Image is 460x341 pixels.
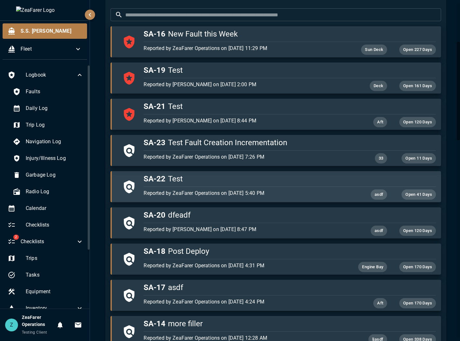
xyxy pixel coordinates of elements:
[111,280,441,311] button: SA-17asdfReported by ZeaFarer Operations on [DATE] 4:24 PMAftOpen 170 Days
[144,210,436,220] h5: dfeadf
[26,171,84,179] span: Garbage Log
[13,235,19,240] span: 2
[3,23,87,39] div: S.S. [PERSON_NAME]
[3,234,89,249] div: 2Checklists
[144,65,436,75] h5: Test
[144,319,436,329] h5: more filler
[144,226,338,233] p: Reported by [PERSON_NAME] on [DATE] 8:47 PM
[144,174,436,184] h5: Test
[26,104,84,112] span: Daily Log
[3,267,89,283] div: Tasks
[144,174,165,183] span: SA-22
[371,227,387,235] span: asdf
[3,251,89,266] div: Trips
[144,101,436,112] h5: Test
[26,71,76,79] span: Logbook
[111,171,441,202] button: SA-22TestReported by ZeaFarer Operations on [DATE] 5:40 PMasdfOpen 41 Days
[144,211,165,220] span: SA-20
[144,247,165,256] span: SA-18
[144,283,165,292] span: SA-17
[22,314,54,328] h6: ZeaFarer Operations
[358,263,387,271] span: Engine Bay
[21,238,76,245] span: Checklists
[375,155,387,162] span: 33
[26,204,84,212] span: Calendar
[144,319,165,328] span: SA-14
[26,271,84,279] span: Tasks
[399,46,436,54] span: Open 227 Days
[144,102,165,111] span: SA-21
[8,167,89,183] div: Garbage Log
[399,82,436,90] span: Open 161 Days
[8,151,89,166] div: Injury/Illness Log
[21,45,74,53] span: Fleet
[3,301,89,316] div: Inventory
[144,66,165,75] span: SA-19
[3,201,89,216] div: Calendar
[144,81,338,88] p: Reported by [PERSON_NAME] on [DATE] 2:00 PM
[72,319,84,331] button: Invitations
[144,153,338,161] p: Reported by ZeaFarer Operations on [DATE] 7:26 PM
[26,121,84,129] span: Trip Log
[144,45,338,52] p: Reported by ZeaFarer Operations on [DATE] 11:29 PM
[370,82,387,90] span: Deck
[144,138,165,147] span: SA-23
[3,217,89,233] div: Checklists
[144,262,338,270] p: Reported by ZeaFarer Operations on [DATE] 4:31 PM
[26,221,84,229] span: Checklists
[111,99,441,130] button: SA-21TestReported by [PERSON_NAME] on [DATE] 8:44 PMAftOpen 120 Days
[26,188,84,195] span: Radio Log
[399,263,436,271] span: Open 170 Days
[8,184,89,199] div: Radio Log
[26,88,84,96] span: Faults
[8,84,89,99] div: Faults
[399,300,436,307] span: Open 170 Days
[8,101,89,116] div: Daily Log
[373,300,387,307] span: Aft
[26,288,84,295] span: Equipment
[3,41,87,57] div: Fleet
[144,282,436,293] h5: asdf
[5,319,18,331] div: Z
[144,189,338,197] p: Reported by ZeaFarer Operations on [DATE] 5:40 PM
[8,134,89,149] div: Navigation Log
[144,29,165,38] span: SA-16
[371,191,387,198] span: asdf
[8,117,89,133] div: Trip Log
[144,117,338,125] p: Reported by [PERSON_NAME] on [DATE] 8:44 PM
[21,27,82,35] span: S.S. [PERSON_NAME]
[361,46,387,54] span: Sun Deck
[144,29,436,39] h5: New Fault this Week
[373,119,387,126] span: Aft
[26,138,84,146] span: Navigation Log
[26,254,84,262] span: Trips
[16,6,74,14] img: ZeaFarer Logo
[144,298,338,306] p: Reported by ZeaFarer Operations on [DATE] 4:24 PM
[22,330,47,335] span: Testing Client
[3,67,89,83] div: Logbook
[402,155,436,162] span: Open 11 Days
[111,26,441,57] button: SA-16New Fault this WeekReported by ZeaFarer Operations on [DATE] 11:29 PMSun DeckOpen 227 Days
[3,284,89,299] div: Equipment
[111,62,441,94] button: SA-19TestReported by [PERSON_NAME] on [DATE] 2:00 PMDeckOpen 161 Days
[111,135,441,166] button: SA-23Test Fault Creation IncrementationReported by ZeaFarer Operations on [DATE] 7:26 PM33Open 11...
[54,319,66,331] button: Notifications
[399,119,436,126] span: Open 120 Days
[144,246,436,256] h5: Post Deploy
[26,304,76,312] span: Inventory
[144,137,436,148] h5: Test Fault Creation Incrementation
[26,154,84,162] span: Injury/Illness Log
[111,244,441,275] button: SA-18Post DeployReported by ZeaFarer Operations on [DATE] 4:31 PMEngine BayOpen 170 Days
[399,227,436,235] span: Open 120 Days
[111,207,441,238] button: SA-20dfeadfReported by [PERSON_NAME] on [DATE] 8:47 PMasdfOpen 120 Days
[402,191,436,198] span: Open 41 Days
